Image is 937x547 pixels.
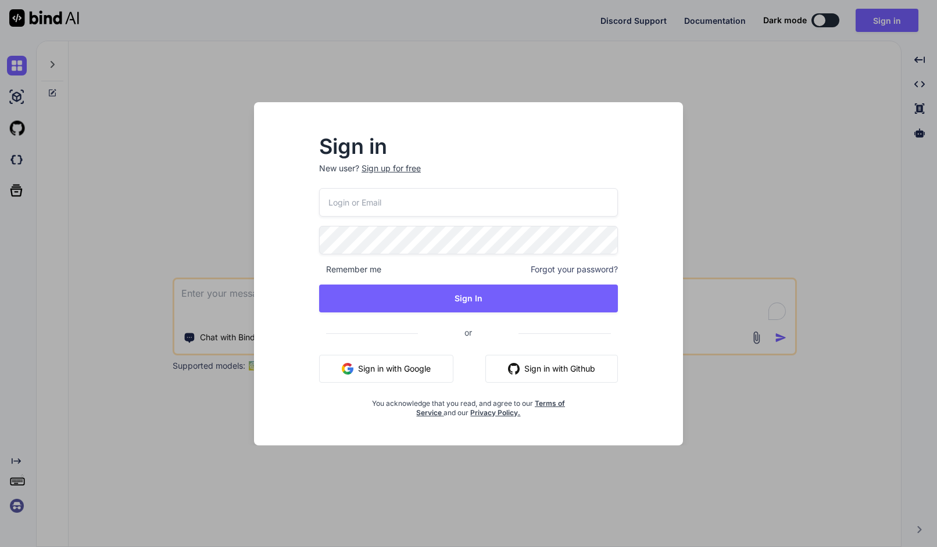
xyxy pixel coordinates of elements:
span: Forgot your password? [531,264,618,275]
button: Sign in with Google [319,355,453,383]
span: Remember me [319,264,381,275]
h2: Sign in [319,137,618,156]
button: Sign In [319,285,618,312]
span: or [418,318,518,347]
img: google [342,363,353,375]
div: Sign up for free [362,163,421,174]
input: Login or Email [319,188,618,217]
button: Sign in with Github [485,355,618,383]
div: You acknowledge that you read, and agree to our and our [369,392,568,418]
p: New user? [319,163,618,188]
a: Privacy Policy. [470,408,520,417]
img: github [508,363,520,375]
a: Terms of Service [416,399,565,417]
